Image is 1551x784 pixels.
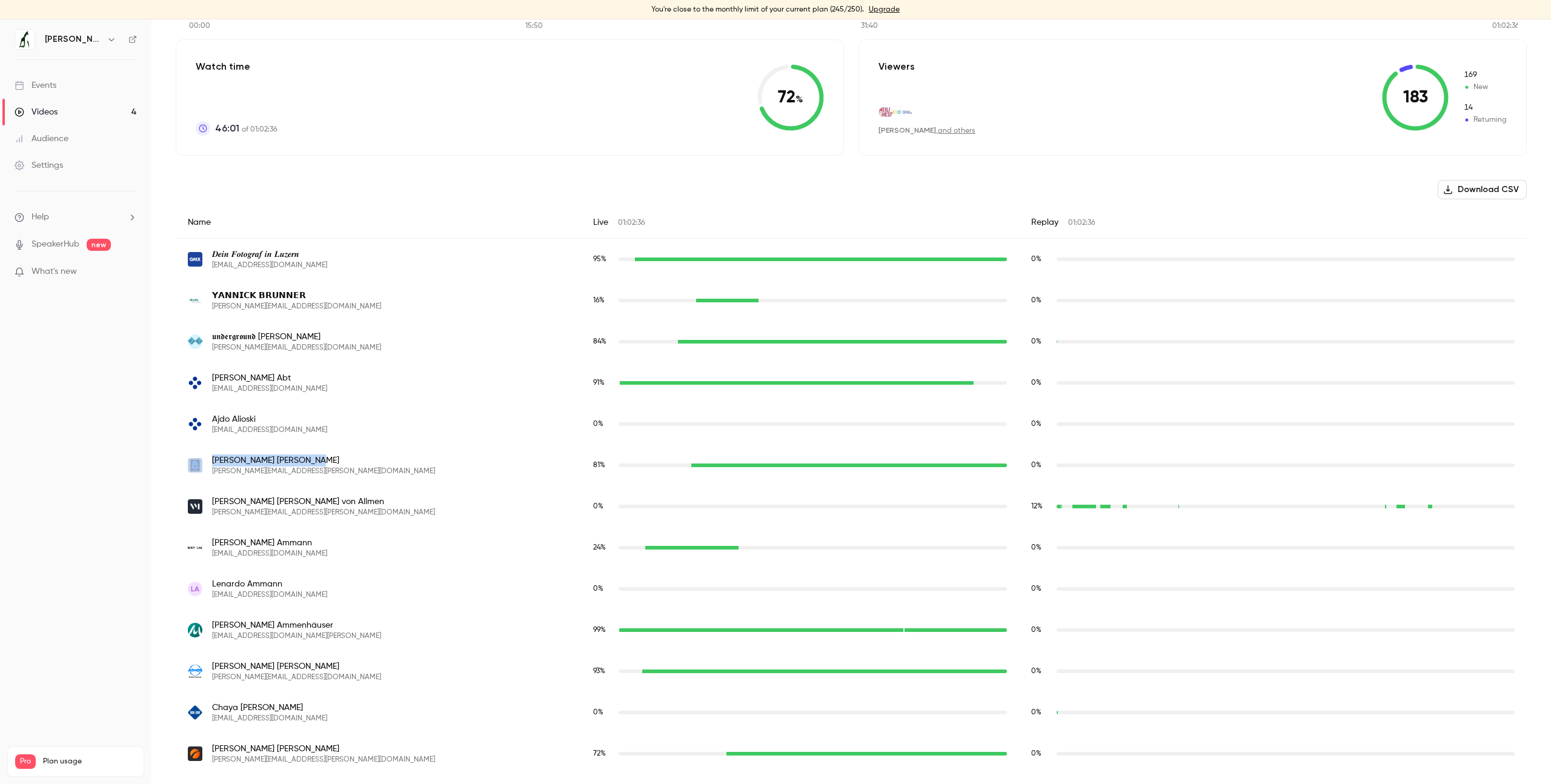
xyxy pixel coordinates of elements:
img: Jung von Matt IMPACT [15,30,35,49]
img: kleinhempel.de [898,105,912,119]
span: 0 % [1031,338,1041,345]
span: Replay watch time [1031,254,1051,265]
span: 99 % [593,626,606,634]
span: Replay watch time [1031,748,1051,759]
span: 0 % [1031,709,1041,716]
img: meilihess.ch [879,105,892,119]
div: Name [176,207,581,239]
span: [PERSON_NAME][EMAIL_ADDRESS][DOMAIN_NAME] [212,302,381,311]
span: Live watch time [593,666,613,677]
div: , [878,125,975,136]
span: Replay watch time [1031,377,1051,388]
span: 0 % [593,585,603,593]
span: 93 % [593,668,605,675]
div: Replay [1019,207,1527,239]
span: Pro [15,754,36,769]
span: 0 % [1031,420,1041,428]
div: Events [15,79,56,91]
span: Help [32,211,49,224]
div: Audience [15,133,68,145]
img: ringier.ch [889,105,902,119]
span: [EMAIL_ADDRESS][DOMAIN_NAME] [212,549,327,559]
span: [PERSON_NAME] [PERSON_NAME] [212,660,381,673]
span: 0 % [1031,750,1041,757]
img: simedia.com [188,746,202,761]
span: [EMAIL_ADDRESS][DOMAIN_NAME] [212,714,327,723]
span: Returning [1463,115,1507,125]
div: jeremy.vonallmen@vonmedia.ch [176,486,1527,527]
img: atmosmed.de [188,664,202,679]
span: 0 % [1031,585,1041,593]
span: 0 % [1031,544,1041,551]
span: Replay watch time [1031,295,1051,306]
div: l.ammenhaeuser@musik-meyer.de [176,610,1527,651]
span: [EMAIL_ADDRESS][DOMAIN_NAME] [212,590,327,600]
img: may-ltd.com [188,546,202,549]
span: Lenardo Ammann [212,578,327,590]
span: Replay watch time [1031,583,1051,594]
span: Live watch time [593,336,613,347]
span: 0 % [593,709,603,716]
span: 0 % [1031,668,1041,675]
span: What's new [32,265,77,278]
span: Ajdo Alioski [212,413,327,425]
span: 12 % [1031,503,1043,510]
span: Replay watch time [1031,336,1051,347]
span: 01:02:36 [1068,219,1095,227]
span: [PERSON_NAME] [PERSON_NAME] von Allmen [212,496,435,508]
button: Download CSV [1438,180,1527,199]
span: �� [188,336,202,347]
span: 84 % [593,338,606,345]
span: Returning [1463,102,1507,113]
img: wwimmo.ch [188,705,202,720]
div: ca@wwimmo.ch [176,692,1527,733]
span: 0 % [1031,626,1041,634]
div: Live [581,207,1019,239]
span: [PERSON_NAME][EMAIL_ADDRESS][PERSON_NAME][DOMAIN_NAME] [212,467,435,476]
span: [PERSON_NAME] Ammann [212,537,327,549]
div: rombeer@gmx.ch [176,239,1527,281]
div: ajdovan.alioski@chmedia.ch [176,404,1527,445]
div: Videos [15,106,58,118]
div: caroline.auer@simedia.com [176,733,1527,774]
span: [PERSON_NAME] [878,126,936,135]
span: 01:02:36 [618,219,645,227]
span: [EMAIL_ADDRESS][DOMAIN_NAME] [212,425,327,435]
span: 0 % [1031,297,1041,304]
div: mathieu@studionumerico.com [176,321,1527,362]
span: 0 % [593,503,603,510]
span: [EMAIL_ADDRESS][DOMAIN_NAME] [212,261,327,270]
span: 𝑫𝒆𝒊𝒏 𝑭𝒐𝒕𝒐𝒈𝒓𝒂𝒇 𝒊𝒏 𝑳𝒖𝒛𝒆𝒓𝒏 [212,248,327,261]
span: [PERSON_NAME][EMAIL_ADDRESS][PERSON_NAME][DOMAIN_NAME] [212,755,435,765]
h6: [PERSON_NAME] von [PERSON_NAME] IMPACT [45,33,102,45]
p: Watch time [196,59,277,74]
img: chmedia.ch [188,417,202,431]
span: Live watch time [593,295,613,306]
span: Replay watch time [1031,460,1051,471]
span: [EMAIL_ADDRESS][DOMAIN_NAME][PERSON_NAME] [212,631,381,641]
span: Replay watch time [1031,707,1051,718]
span: [EMAIL_ADDRESS][DOMAIN_NAME] [212,384,327,394]
tspan: 15:50 [525,22,543,30]
div: lammon@atmosmed.de [176,651,1527,692]
span: [PERSON_NAME][EMAIL_ADDRESS][DOMAIN_NAME] [212,343,381,353]
span: 0 % [593,420,603,428]
span: Replay watch time [1031,542,1051,553]
span: 81 % [593,462,605,469]
span: 46:01 [215,121,239,136]
span: Replay watch time [1031,666,1051,677]
span: Live watch time [593,254,613,265]
span: new [87,239,111,251]
span: [PERSON_NAME] [PERSON_NAME] [212,454,435,467]
a: Upgrade [869,5,900,15]
img: gmx.ch [188,252,202,267]
div: yannick.brunner@deeds.ch [176,280,1527,321]
tspan: 01:02:36 [1492,22,1519,30]
div: olivia.allenspach@aldi-suisse.ch [176,445,1527,486]
span: Live watch time [593,419,613,430]
span: Live watch time [593,748,613,759]
tspan: 00:00 [189,22,210,30]
span: 0 % [1031,256,1041,263]
img: musik-meyer.de [188,623,202,637]
span: Live watch time [593,501,613,512]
